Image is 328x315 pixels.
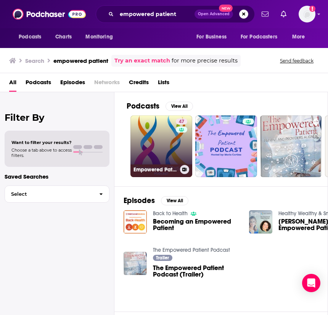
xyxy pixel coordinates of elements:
span: Select [5,192,93,197]
span: Trailer [156,256,169,260]
button: open menu [287,30,315,44]
svg: Add a profile image [309,6,315,12]
a: Credits [129,76,149,92]
button: open menu [236,30,288,44]
span: for more precise results [172,56,238,65]
a: Charts [50,30,76,44]
a: Try an exact match [114,56,170,65]
a: Show notifications dropdown [278,8,289,21]
span: Networks [94,76,120,92]
a: Show notifications dropdown [259,8,272,21]
span: Logged in as lizrussopr1 [299,6,315,22]
a: EpisodesView All [124,196,188,205]
a: Lists [158,76,169,92]
h3: empowered patient [53,57,108,64]
div: Search podcasts, credits, & more... [96,5,255,23]
a: 47 [176,118,187,125]
button: View All [166,102,193,111]
a: Becoming an Empowered Patient [153,218,240,231]
span: For Podcasters [241,32,277,42]
button: open menu [80,30,122,44]
img: Podchaser - Follow, Share and Rate Podcasts [13,7,86,21]
button: Show profile menu [299,6,315,22]
h2: Episodes [124,196,155,205]
span: New [219,5,233,12]
span: More [292,32,305,42]
a: Episodes [60,76,85,92]
span: Podcasts [19,32,41,42]
a: Podcasts [26,76,51,92]
span: Open Advanced [198,12,230,16]
a: 47Empowered Patient Podcast [130,115,192,177]
a: All [9,76,16,92]
a: PodcastsView All [127,101,193,111]
h2: Podcasts [127,101,159,111]
span: Choose a tab above to access filters. [11,147,72,158]
span: Charts [55,32,72,42]
img: Madeleine Silva : The Empowered Patient Journey [249,210,272,233]
span: For Business [196,32,227,42]
button: Send feedback [278,58,316,64]
button: Open AdvancedNew [195,10,233,19]
h2: Filter By [5,112,109,123]
span: 47 [179,118,184,126]
span: Monitoring [85,32,113,42]
span: Want to filter your results? [11,140,72,145]
button: Select [5,185,109,203]
img: Becoming an Empowered Patient [124,210,147,233]
h3: Search [25,57,44,64]
input: Search podcasts, credits, & more... [117,8,195,20]
a: Back to Health [153,210,188,217]
div: Open Intercom Messenger [302,274,320,292]
button: View All [161,196,188,205]
p: Saved Searches [5,173,109,180]
a: The Empowered Patient Podcast (Trailer) [153,265,240,278]
h3: Empowered Patient Podcast [133,166,177,173]
button: open menu [13,30,51,44]
img: User Profile [299,6,315,22]
img: The Empowered Patient Podcast (Trailer) [124,252,147,275]
a: The Empowered Patient Podcast [153,247,230,253]
button: open menu [191,30,236,44]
